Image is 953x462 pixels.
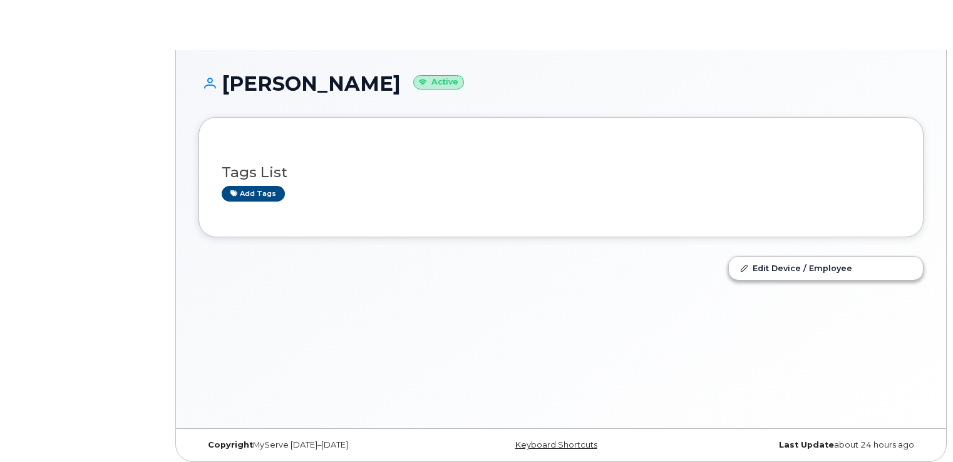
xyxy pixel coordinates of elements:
[198,440,440,450] div: MyServe [DATE]–[DATE]
[198,73,924,95] h1: [PERSON_NAME]
[682,440,924,450] div: about 24 hours ago
[729,257,923,279] a: Edit Device / Employee
[222,186,285,202] a: Add tags
[413,75,464,90] small: Active
[515,440,597,449] a: Keyboard Shortcuts
[222,165,900,180] h3: Tags List
[779,440,834,449] strong: Last Update
[208,440,253,449] strong: Copyright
